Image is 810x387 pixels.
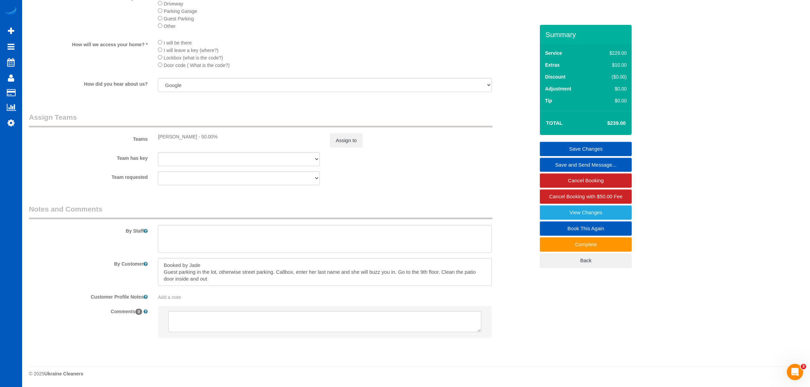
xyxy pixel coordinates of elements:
span: 3 [801,364,806,369]
label: Team requested [24,171,153,181]
div: © 2025 [29,370,803,377]
a: Book This Again [540,221,632,236]
iframe: Intercom live chat [787,364,803,380]
label: Customer Profile Notes [24,291,153,300]
label: Comments [24,306,153,315]
h4: $239.00 [587,120,626,126]
span: Door code ( What is the code?) [164,63,230,68]
a: Cancel Booking [540,173,632,188]
label: Tip [545,97,552,104]
a: Complete [540,237,632,252]
label: How did you hear about us? [24,78,153,87]
label: Teams [24,133,153,142]
div: $0.00 [595,97,627,104]
a: Back [540,253,632,268]
label: Service [545,50,562,56]
legend: Assign Teams [29,112,493,128]
img: Automaid Logo [4,7,18,16]
span: Cancel Booking with $50.00 Fee [549,193,623,199]
div: [PERSON_NAME] - 50.00% [158,133,320,140]
label: How will we access your home? * [24,39,153,48]
span: Add a note [158,295,181,300]
label: Extras [545,62,560,68]
h3: Summary [545,31,628,38]
a: Save and Send Message... [540,158,632,172]
div: ($0.00) [595,73,627,80]
label: By Customer [24,258,153,267]
a: View Changes [540,205,632,220]
legend: Notes and Comments [29,204,493,219]
span: 0 [135,309,143,315]
span: Lockbox (what is the code?) [164,55,223,61]
button: Assign to [330,133,363,148]
span: Parking Garage [164,9,197,14]
div: $0.00 [595,85,627,92]
strong: Ukraine Cleaners [44,371,83,376]
label: Discount [545,73,565,80]
span: Other [164,23,176,29]
label: Adjustment [545,85,571,92]
span: Driveway [164,1,183,6]
div: $10.00 [595,62,627,68]
span: I will be there [164,40,192,46]
a: Save Changes [540,142,632,156]
label: Team has key [24,152,153,162]
a: Cancel Booking with $50.00 Fee [540,189,632,204]
strong: Total [546,120,563,126]
label: By Staff [24,225,153,234]
span: Guest Parking [164,16,194,21]
div: $229.00 [595,50,627,56]
span: I will leave a key (where?) [164,48,218,53]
